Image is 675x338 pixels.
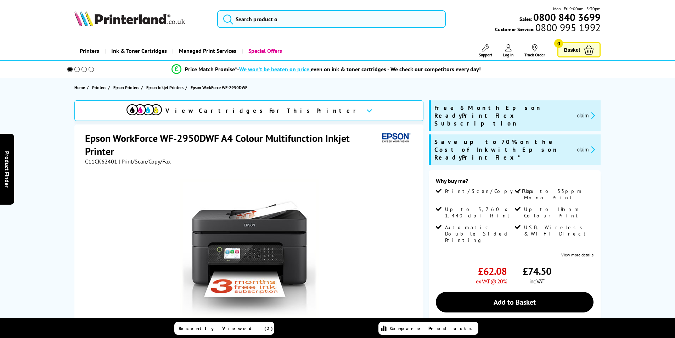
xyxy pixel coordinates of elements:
a: Ink & Toner Cartridges [105,42,172,60]
a: Log In [503,44,514,57]
span: Automatic Double Sided Printing [445,224,513,243]
a: Printers [92,84,108,91]
a: Recently Viewed (2) [174,322,274,335]
img: View Cartridges [126,104,162,115]
span: Up to 33ppm Mono Print [524,188,592,201]
span: Compare Products [390,325,476,332]
span: USB, Wireless & Wi-Fi Direct [524,224,592,237]
h1: Epson WorkForce WF-2950DWF A4 Colour Multifunction Inkjet Printer [85,132,379,158]
div: - even on ink & toner cartridges - We check our competitors every day! [237,66,481,73]
img: Epson [379,132,412,145]
span: View Cartridges For This Printer [165,107,360,115]
span: | Print/Scan/Copy/Fax [119,158,171,165]
a: Managed Print Services [172,42,242,60]
span: inc VAT [529,278,544,285]
a: Printers [74,42,105,60]
span: Mon - Fri 9:00am - 5:30pm [553,5,601,12]
span: ex VAT @ 20% [476,278,507,285]
span: 0 [554,39,563,48]
a: Epson WorkForce WF-2950DWF [191,84,249,91]
a: 0800 840 3699 [532,14,601,21]
a: View more details [561,252,594,257]
a: Support [479,44,492,57]
span: Save up to 70% on the Cost of Ink with Epson ReadyPrint Flex* [434,138,572,161]
a: Track Order [524,44,545,57]
a: Basket 0 [557,42,601,57]
span: Free 6 Month Epson ReadyPrint Flex Subscription [434,104,572,127]
button: promo-description [575,111,597,120]
span: Epson Inkjet Printers [146,84,184,91]
b: 0800 840 3699 [533,11,601,24]
span: Epson WorkForce WF-2950DWF [191,84,247,91]
a: Special Offers [242,42,287,60]
span: Log In [503,52,514,57]
a: Compare Products [378,322,478,335]
span: Support [479,52,492,57]
img: Printerland Logo [74,11,185,26]
span: C11CK62401 [85,158,117,165]
div: Why buy me? [436,177,594,188]
span: Price Match Promise* [185,66,237,73]
a: Epson Printers [113,84,141,91]
span: Basket [564,45,580,55]
a: Printerland Logo [74,11,209,28]
span: Up to 18ppm Colour Print [524,206,592,219]
li: modal_Promise [58,63,595,76]
span: Home [74,84,85,91]
a: Epson Inkjet Printers [146,84,185,91]
span: We won’t be beaten on price, [239,66,311,73]
span: £74.50 [523,265,551,278]
span: 0800 995 1992 [534,24,601,31]
button: promo-description [575,145,597,154]
span: Printers [92,84,106,91]
a: Add to Basket [436,292,594,312]
img: Epson WorkForce WF-2950DWF [180,179,319,318]
span: Product Finder [4,151,11,187]
span: Epson Printers [113,84,139,91]
input: Search product o [217,10,446,28]
a: Home [74,84,87,91]
span: Ink & Toner Cartridges [111,42,167,60]
span: Sales: [519,16,532,22]
span: £62.08 [478,265,507,278]
span: Customer Service: [495,24,601,33]
span: Print/Scan/Copy/Fax [445,188,536,194]
span: Recently Viewed (2) [179,325,273,332]
span: Up to 5,760 x 1,440 dpi Print [445,206,513,219]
